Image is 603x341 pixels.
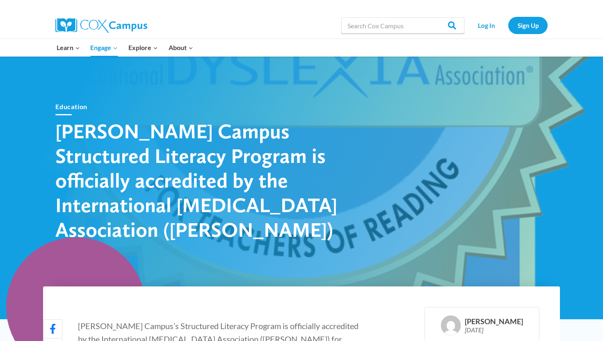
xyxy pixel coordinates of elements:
[465,317,523,326] div: [PERSON_NAME]
[465,326,523,334] div: [DATE]
[55,103,87,110] a: Education
[55,119,343,242] h1: [PERSON_NAME] Campus Structured Literacy Program is officially accredited by the International [M...
[468,17,504,34] a: Log In
[90,42,118,53] span: Engage
[508,17,548,34] a: Sign Up
[55,18,147,33] img: Cox Campus
[128,42,158,53] span: Explore
[51,39,198,56] nav: Primary Navigation
[57,42,80,53] span: Learn
[468,17,548,34] nav: Secondary Navigation
[341,17,464,34] input: Search Cox Campus
[169,42,193,53] span: About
